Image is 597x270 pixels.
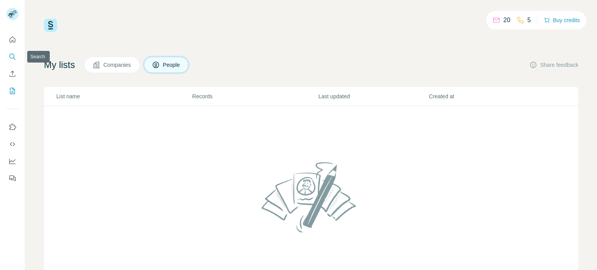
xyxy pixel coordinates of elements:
button: Dashboard [6,154,19,168]
p: Created at [429,92,538,100]
button: Feedback [6,171,19,185]
p: Last updated [318,92,428,100]
button: Use Surfe on LinkedIn [6,120,19,134]
p: List name [56,92,192,100]
button: Enrich CSV [6,67,19,81]
button: Share feedback [529,61,578,69]
button: Quick start [6,33,19,47]
img: No lists found [258,155,364,239]
span: People [163,61,181,69]
h4: My lists [44,59,75,71]
button: Use Surfe API [6,137,19,151]
p: Records [192,92,318,100]
button: My lists [6,84,19,98]
p: 20 [503,16,510,25]
p: 5 [527,16,531,25]
button: Buy credits [544,15,580,26]
button: Search [6,50,19,64]
span: Companies [103,61,132,69]
img: Surfe Logo [44,19,57,32]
